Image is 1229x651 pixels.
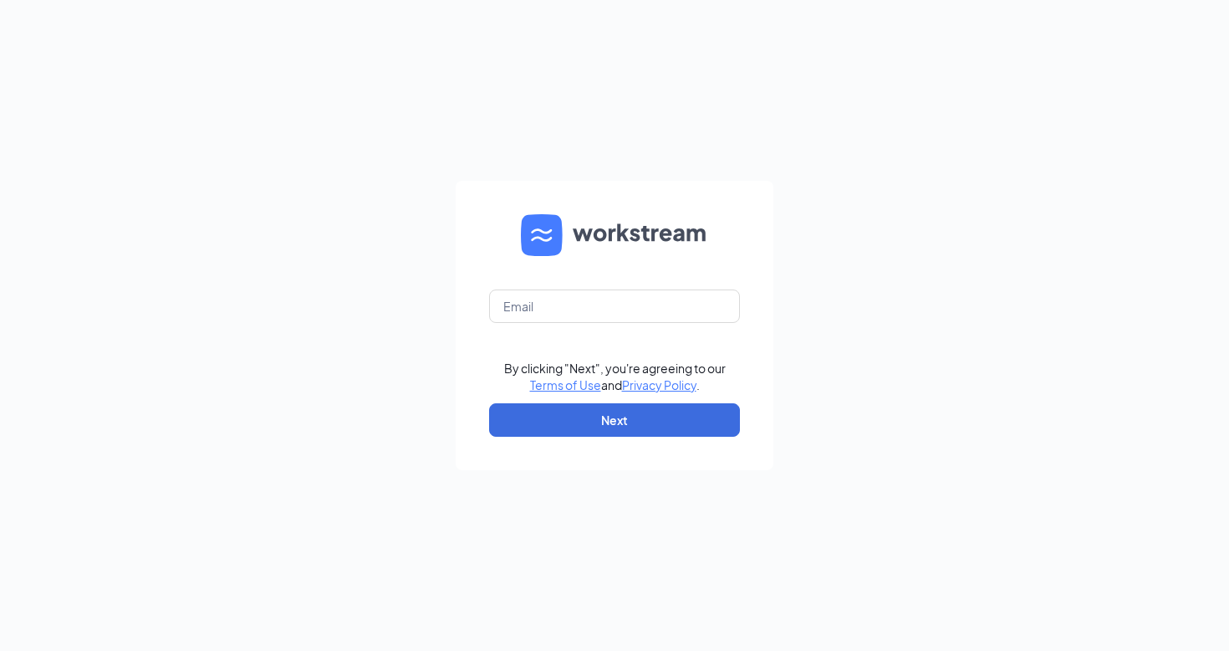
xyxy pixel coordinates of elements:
img: WS logo and Workstream text [521,214,708,256]
div: By clicking "Next", you're agreeing to our and . [504,360,726,393]
input: Email [489,290,740,323]
button: Next [489,403,740,437]
a: Privacy Policy [622,377,696,392]
a: Terms of Use [530,377,601,392]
